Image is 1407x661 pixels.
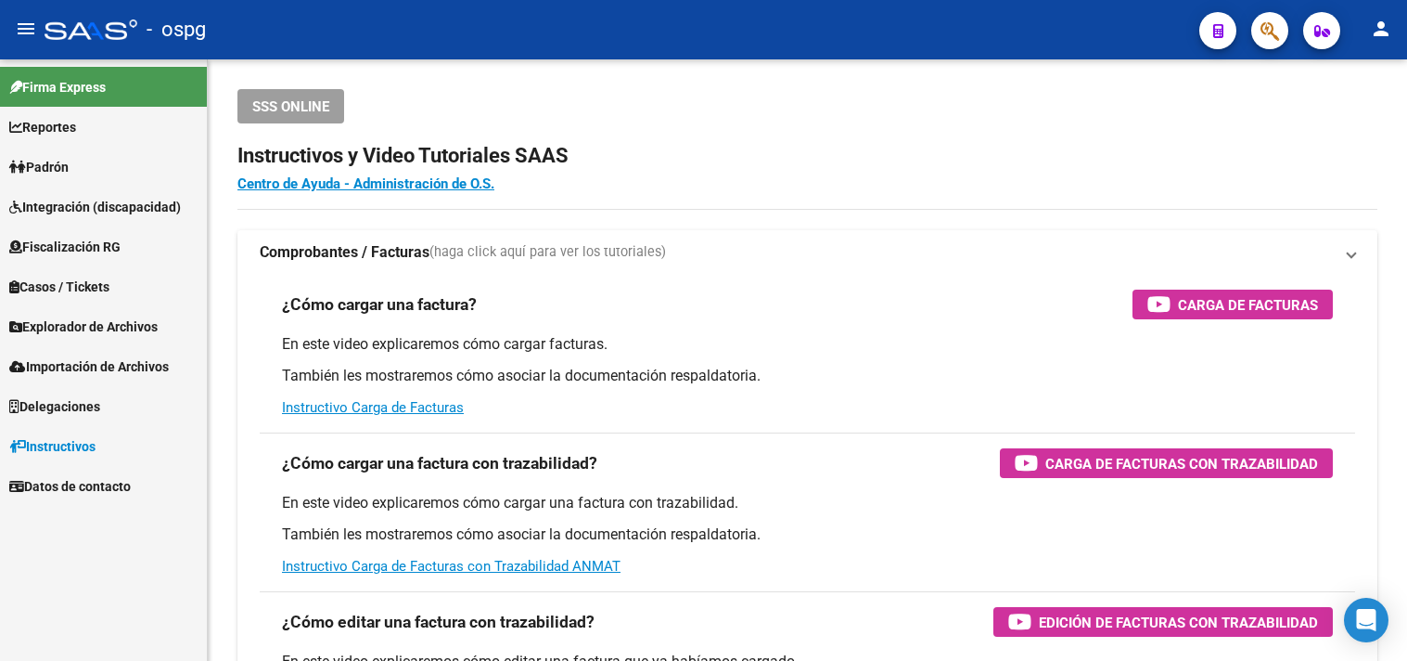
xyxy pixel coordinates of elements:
[147,9,206,50] span: - ospg
[282,334,1333,355] p: En este video explicaremos cómo cargar facturas.
[1132,290,1333,319] button: Carga de Facturas
[237,138,1377,174] h2: Instructivos y Video Tutoriales SAAS
[282,525,1333,545] p: También les mostraremos cómo asociar la documentación respaldatoria.
[237,89,344,123] button: SSS ONLINE
[237,175,494,192] a: Centro de Ayuda - Administración de O.S.
[252,98,329,115] span: SSS ONLINE
[429,242,666,263] span: (haga click aquí para ver los tutoriales)
[1344,598,1388,642] div: Open Intercom Messenger
[9,317,158,337] span: Explorador de Archivos
[9,237,121,257] span: Fiscalización RG
[9,436,96,457] span: Instructivos
[15,18,37,40] mat-icon: menu
[1039,611,1318,634] span: Edición de Facturas con Trazabilidad
[260,242,429,263] strong: Comprobantes / Facturas
[9,117,76,137] span: Reportes
[9,356,169,377] span: Importación de Archivos
[1000,448,1333,478] button: Carga de Facturas con Trazabilidad
[9,197,181,217] span: Integración (discapacidad)
[282,399,464,416] a: Instructivo Carga de Facturas
[237,230,1377,275] mat-expansion-panel-header: Comprobantes / Facturas(haga click aquí para ver los tutoriales)
[9,277,109,297] span: Casos / Tickets
[282,493,1333,513] p: En este video explicaremos cómo cargar una factura con trazabilidad.
[1045,452,1318,475] span: Carga de Facturas con Trazabilidad
[282,366,1333,386] p: También les mostraremos cómo asociar la documentación respaldatoria.
[9,476,131,497] span: Datos de contacto
[9,77,106,97] span: Firma Express
[1370,18,1392,40] mat-icon: person
[282,609,595,635] h3: ¿Cómo editar una factura con trazabilidad?
[282,558,620,575] a: Instructivo Carga de Facturas con Trazabilidad ANMAT
[282,450,597,476] h3: ¿Cómo cargar una factura con trazabilidad?
[1178,293,1318,317] span: Carga de Facturas
[9,396,100,417] span: Delegaciones
[993,607,1333,637] button: Edición de Facturas con Trazabilidad
[282,292,477,318] h3: ¿Cómo cargar una factura?
[9,157,69,177] span: Padrón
